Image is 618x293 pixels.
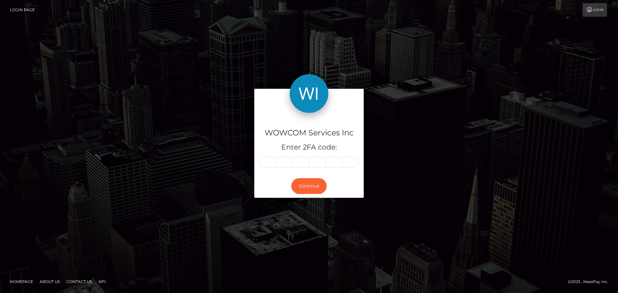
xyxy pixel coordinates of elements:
[259,127,359,139] h4: WOWCOM Services Inc
[259,142,359,152] h5: Enter 2FA code:
[291,178,327,194] button: Continue
[290,74,328,113] img: WOWCOM Services Inc
[64,277,95,287] a: Contact Us
[583,3,607,17] a: Login
[568,278,613,285] div: © 2025 , MassPay Inc.
[7,277,36,287] a: Homepage
[37,277,62,287] a: About Us
[96,277,108,287] a: API
[10,3,35,17] a: Login Page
